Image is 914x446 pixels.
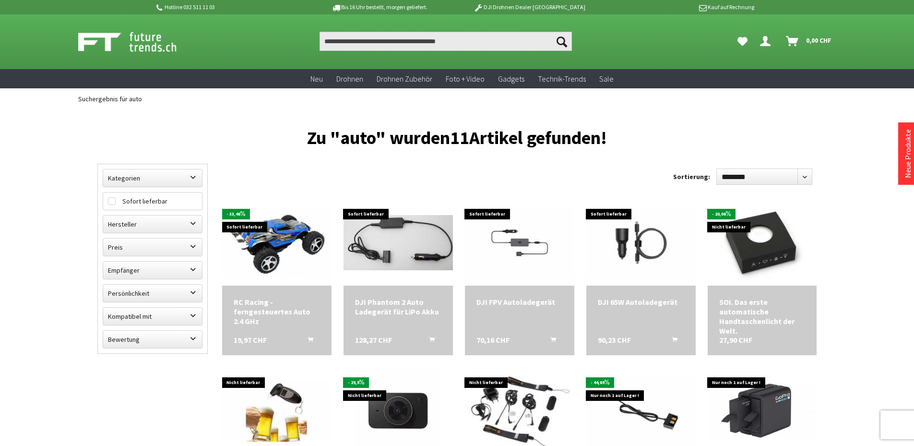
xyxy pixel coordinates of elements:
span: 128,27 CHF [355,335,392,345]
label: Sortierung: [673,169,710,184]
a: DJI 65W Autoladegerät 90,23 CHF In den Warenkorb [598,297,684,307]
label: Persönlichkeit [103,285,202,302]
label: Hersteller [103,216,202,233]
img: DJI Phantom 2 Auto Ladegerät für LiPo Akku [344,215,453,270]
span: 90,23 CHF [598,335,631,345]
span: Technik-Trends [538,74,586,84]
span: 0,00 CHF [806,33,831,48]
img: Shop Futuretrends - zur Startseite wechseln [78,30,198,54]
h1: Zu "auto" wurden Artikel gefunden! [97,131,817,145]
label: Kategorien [103,169,202,187]
p: Kauf auf Rechnung [605,1,754,13]
a: Foto + Video [439,69,491,89]
input: Produkt, Marke, Kategorie, EAN, Artikelnummer… [320,32,572,51]
label: Preis [103,239,202,256]
a: Drohnen [330,69,370,89]
button: In den Warenkorb [539,335,562,348]
img: GoPro Dual Battery Charger und Akku [708,383,817,438]
a: Meine Favoriten [733,32,752,51]
p: DJI Drohnen Dealer [GEOGRAPHIC_DATA] [454,1,604,13]
span: 19,97 CHF [234,335,267,345]
label: Sofort lieferbar [103,193,202,210]
span: Drohnen [336,74,363,84]
a: Neue Produkte [903,129,913,178]
button: In den Warenkorb [660,335,683,348]
div: DJI 65W Autoladegerät [598,297,684,307]
a: Gadgets [491,69,531,89]
a: Dein Konto [756,32,778,51]
img: RC Racing - ferngesteuertes Auto 2.4 GHz [222,207,332,278]
a: Warenkorb [782,32,836,51]
div: DJI FPV Autoladegerät [476,297,563,307]
span: Sale [599,74,614,84]
label: Kompatibel mit [103,308,202,325]
button: In den Warenkorb [296,335,319,348]
a: RC Racing - ferngesteuertes Auto 2.4 GHz 19,97 CHF In den Warenkorb [234,297,320,326]
span: Gadgets [498,74,524,84]
a: Neu [304,69,330,89]
div: DJI Phantom 2 Auto Ladegerät für LiPo Akku [355,297,441,316]
span: Foto + Video [446,74,485,84]
a: DJI Phantom 2 Auto Ladegerät für LiPo Akku 128,27 CHF In den Warenkorb [355,297,441,316]
a: SOI. Das erste automatische Handtaschenlicht der Welt. 27,90 CHF [719,297,806,336]
a: Technik-Trends [531,69,593,89]
div: RC Racing - ferngesteuertes Auto 2.4 GHz [234,297,320,326]
label: Bewertung [103,331,202,348]
button: In den Warenkorb [417,335,440,348]
a: Drohnen Zubehör [370,69,439,89]
span: Suchergebnis für auto [78,95,142,103]
a: Sale [593,69,620,89]
label: Empfänger [103,262,202,279]
a: DJI FPV Autoladegerät 70,16 CHF In den Warenkorb [476,297,563,307]
button: Suchen [552,32,572,51]
img: SOI. Das erste automatische Handtaschenlicht der Welt. [708,202,817,284]
img: DJI 65W Autoladegerät [586,206,696,279]
span: 11 [450,126,469,149]
p: Bis 16 Uhr bestellt, morgen geliefert. [305,1,454,13]
span: Neu [310,74,323,84]
span: 70,16 CHF [476,335,510,345]
p: Hotline 032 511 11 03 [155,1,305,13]
span: 27,90 CHF [719,335,752,345]
img: DJI FPV Autoladegerät [465,206,574,279]
div: SOI. Das erste automatische Handtaschenlicht der Welt. [719,297,806,336]
img: Alkoholtester [222,380,332,442]
span: Drohnen Zubehör [377,74,432,84]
